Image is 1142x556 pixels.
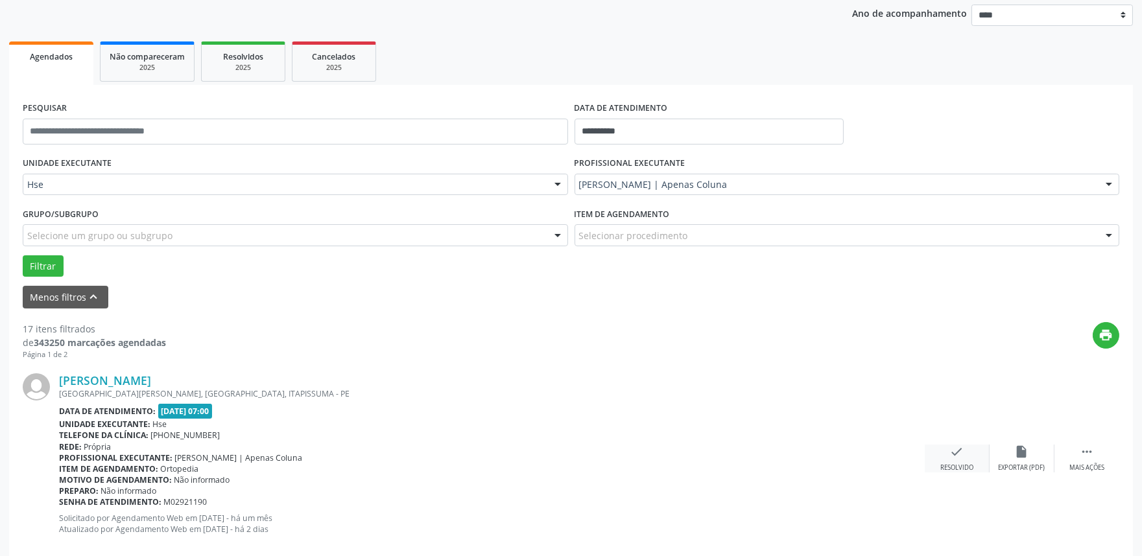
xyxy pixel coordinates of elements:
[110,63,185,73] div: 2025
[87,290,101,304] i: keyboard_arrow_up
[59,419,150,430] b: Unidade executante:
[34,336,166,349] strong: 343250 marcações agendadas
[23,286,108,308] button: Menos filtroskeyboard_arrow_up
[59,452,172,463] b: Profissional executante:
[23,98,67,119] label: PESQUISAR
[27,178,541,191] span: Hse
[110,51,185,62] span: Não compareceram
[30,51,73,62] span: Agendados
[158,404,213,419] span: [DATE] 07:00
[579,178,1093,191] span: [PERSON_NAME] | Apenas Coluna
[23,373,50,400] img: img
[23,255,64,277] button: Filtrar
[84,441,112,452] span: Própria
[313,51,356,62] span: Cancelados
[23,336,166,349] div: de
[151,430,220,441] span: [PHONE_NUMBER]
[59,463,158,474] b: Item de agendamento:
[23,154,112,174] label: UNIDADE EXECUTANTE
[23,322,166,336] div: 17 itens filtrados
[950,445,964,459] i: check
[211,63,276,73] div: 2025
[59,388,925,399] div: [GEOGRAPHIC_DATA][PERSON_NAME], [GEOGRAPHIC_DATA], ITAPISSUMA - PE
[23,204,99,224] label: Grupo/Subgrupo
[59,373,151,388] a: [PERSON_NAME]
[1069,463,1104,472] div: Mais ações
[999,463,1045,472] div: Exportar (PDF)
[59,474,172,485] b: Motivo de agendamento:
[1093,322,1119,349] button: print
[27,229,172,242] span: Selecione um grupo ou subgrupo
[940,463,973,472] div: Resolvido
[153,419,167,430] span: Hse
[101,485,157,496] span: Não informado
[223,51,263,62] span: Resolvidos
[23,349,166,360] div: Página 1 de 2
[575,204,670,224] label: Item de agendamento
[59,441,82,452] b: Rede:
[59,430,149,441] b: Telefone da clínica:
[575,154,685,174] label: PROFISSIONAL EXECUTANTE
[174,474,230,485] span: Não informado
[175,452,303,463] span: [PERSON_NAME] | Apenas Coluna
[575,98,668,119] label: DATA DE ATENDIMENTO
[1015,445,1029,459] i: insert_drive_file
[302,63,366,73] div: 2025
[59,406,156,417] b: Data de atendimento:
[161,463,199,474] span: Ortopedia
[852,5,967,21] p: Ano de acompanhamento
[579,229,688,242] span: Selecionar procedimento
[59,496,161,507] b: Senha de atendimento:
[59,513,925,535] p: Solicitado por Agendamento Web em [DATE] - há um mês Atualizado por Agendamento Web em [DATE] - h...
[1099,328,1113,342] i: print
[1080,445,1094,459] i: 
[59,485,99,496] b: Preparo:
[164,496,208,507] span: M02921190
